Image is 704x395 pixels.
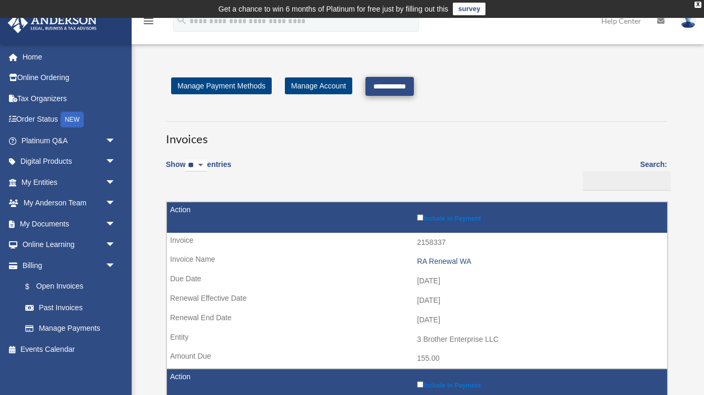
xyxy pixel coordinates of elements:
span: arrow_drop_down [105,234,126,256]
a: menu [142,18,155,27]
a: $Open Invoices [15,276,121,298]
img: Anderson Advisors Platinum Portal [5,13,100,33]
h3: Invoices [166,121,667,147]
a: My Anderson Teamarrow_drop_down [7,193,132,214]
a: Manage Payment Methods [171,77,272,94]
a: My Entitiesarrow_drop_down [7,172,132,193]
input: Search: [583,171,671,191]
a: Billingarrow_drop_down [7,255,126,276]
span: $ [31,280,36,293]
td: 2158337 [167,233,667,253]
a: Online Learningarrow_drop_down [7,234,132,255]
a: Manage Payments [15,318,126,339]
a: Digital Productsarrow_drop_down [7,151,132,172]
i: menu [142,15,155,27]
span: arrow_drop_down [105,172,126,193]
label: Show entries [166,158,231,182]
div: Get a chance to win 6 months of Platinum for free just by filling out this [219,3,449,15]
a: My Documentsarrow_drop_down [7,213,132,234]
span: arrow_drop_down [105,130,126,152]
label: Search: [579,158,667,191]
a: Platinum Q&Aarrow_drop_down [7,130,132,151]
td: [DATE] [167,310,667,330]
span: arrow_drop_down [105,193,126,214]
div: NEW [61,112,84,127]
a: survey [453,3,485,15]
img: User Pic [680,13,696,28]
a: Manage Account [285,77,352,94]
a: Order StatusNEW [7,109,132,131]
td: [DATE] [167,291,667,311]
td: 3 Brother Enterprise LLC [167,330,667,350]
span: arrow_drop_down [105,255,126,276]
a: Past Invoices [15,297,126,318]
label: Include in Payment [417,212,662,222]
input: Include in Payment [417,214,423,221]
a: Events Calendar [7,339,132,360]
input: Include in Payment [417,381,423,388]
span: arrow_drop_down [105,151,126,173]
a: Online Ordering [7,67,132,88]
td: 155.00 [167,349,667,369]
div: close [695,2,701,8]
a: Tax Organizers [7,88,132,109]
select: Showentries [185,160,207,172]
td: [DATE] [167,271,667,291]
label: Include in Payment [417,379,662,389]
span: arrow_drop_down [105,213,126,235]
i: search [176,14,187,26]
div: RA Renewal WA [417,257,662,266]
a: Home [7,46,132,67]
